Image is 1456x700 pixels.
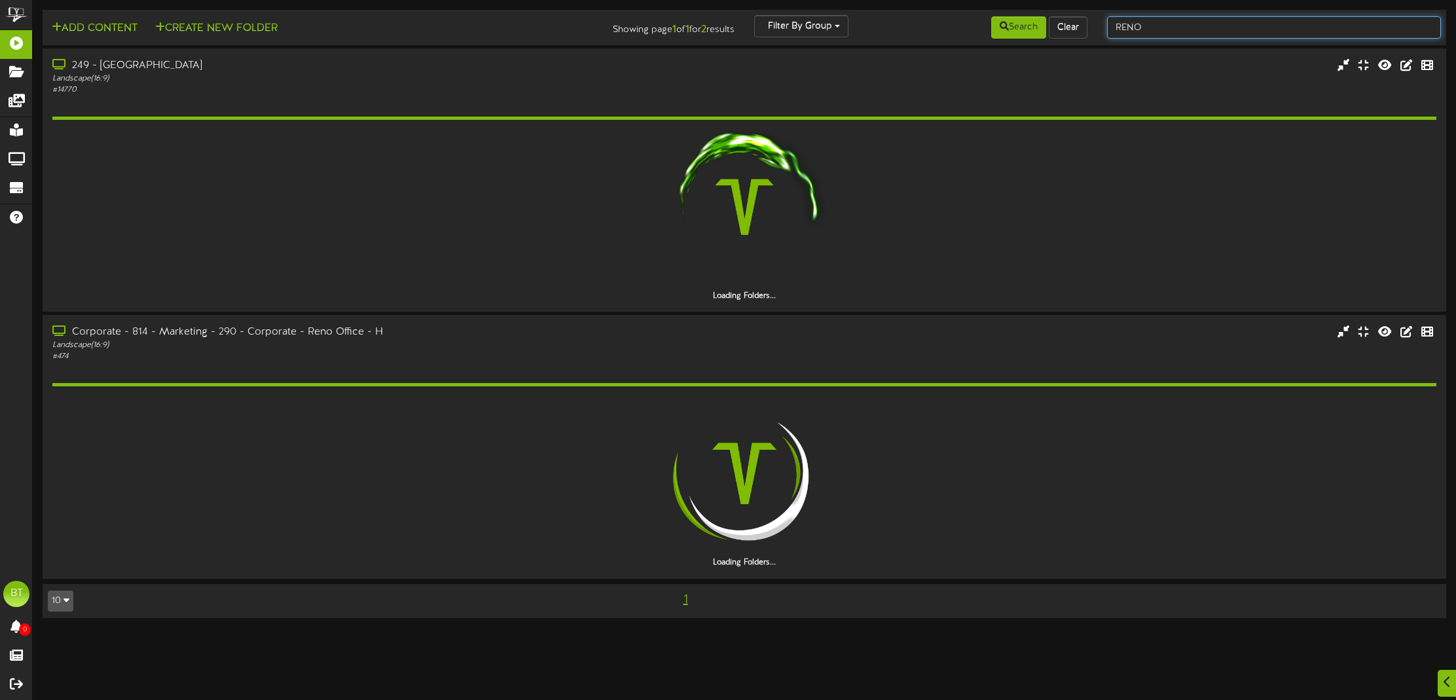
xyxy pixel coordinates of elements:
[672,24,676,35] strong: 1
[19,623,31,636] span: 0
[701,24,706,35] strong: 2
[754,15,848,37] button: Filter By Group
[52,84,617,96] div: # 14770
[685,24,689,35] strong: 1
[52,340,617,351] div: Landscape ( 16:9 )
[52,351,617,362] div: # 474
[680,593,691,607] span: 1
[52,73,617,84] div: Landscape ( 16:9 )
[52,325,617,340] div: Corporate - 814 - Marketing - 290 - Corporate - Reno Office - H
[52,58,617,73] div: 249 - [GEOGRAPHIC_DATA]
[991,16,1046,39] button: Search
[509,15,744,37] div: Showing page of for results
[713,558,776,567] strong: Loading Folders...
[661,123,828,291] img: loading-spinner-1.png
[1107,16,1441,39] input: -- Search Playlists by Name --
[48,591,73,612] button: 10
[713,291,776,301] strong: Loading Folders...
[3,581,29,607] div: BT
[151,20,282,37] button: Create New Folder
[1049,16,1087,39] button: Clear
[48,20,141,37] button: Add Content
[661,390,828,557] img: loading-spinner-2.png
